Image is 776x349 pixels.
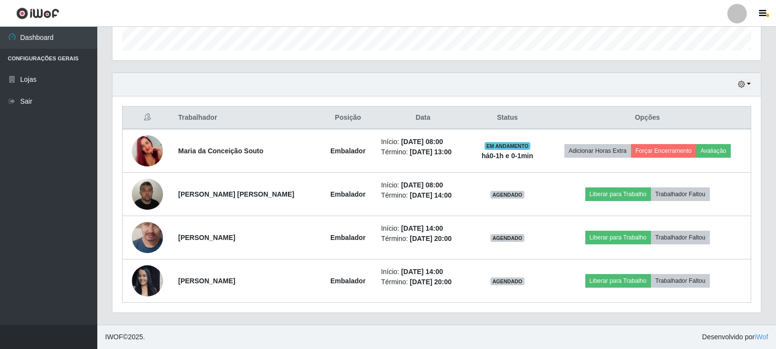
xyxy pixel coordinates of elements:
[490,234,524,242] span: AGENDADO
[381,223,465,234] li: Início:
[410,148,451,156] time: [DATE] 13:00
[330,190,365,198] strong: Embalador
[482,152,533,160] strong: há 0-1 h e 0-1 min
[172,107,321,129] th: Trabalhador
[178,147,263,155] strong: Maria da Conceição Souto
[490,191,524,199] span: AGENDADO
[381,267,465,277] li: Início:
[105,333,123,341] span: IWOF
[651,187,710,201] button: Trabalhador Faltou
[410,191,451,199] time: [DATE] 14:00
[755,333,768,341] a: iWof
[330,277,365,285] strong: Embalador
[178,277,235,285] strong: [PERSON_NAME]
[585,187,651,201] button: Liberar para Trabalho
[585,274,651,288] button: Liberar para Trabalho
[485,142,531,150] span: EM ANDAMENTO
[132,173,163,215] img: 1714957062897.jpeg
[381,137,465,147] li: Início:
[401,268,443,276] time: [DATE] 14:00
[381,190,465,201] li: Término:
[651,274,710,288] button: Trabalhador Faltou
[696,144,731,158] button: Avaliação
[471,107,544,129] th: Status
[381,180,465,190] li: Início:
[401,138,443,146] time: [DATE] 08:00
[16,7,59,19] img: CoreUI Logo
[410,278,451,286] time: [DATE] 20:00
[381,277,465,287] li: Término:
[381,234,465,244] li: Término:
[651,231,710,244] button: Trabalhador Faltou
[132,123,163,179] img: 1746815738665.jpeg
[631,144,696,158] button: Forçar Encerramento
[330,147,365,155] strong: Embalador
[132,202,163,273] img: 1698674767978.jpeg
[401,224,443,232] time: [DATE] 14:00
[381,147,465,157] li: Término:
[490,277,524,285] span: AGENDADO
[132,260,163,301] img: 1737733011541.jpeg
[401,181,443,189] time: [DATE] 08:00
[702,332,768,342] span: Desenvolvido por
[585,231,651,244] button: Liberar para Trabalho
[564,144,631,158] button: Adicionar Horas Extra
[330,234,365,241] strong: Embalador
[375,107,470,129] th: Data
[410,235,451,242] time: [DATE] 20:00
[321,107,375,129] th: Posição
[178,190,294,198] strong: [PERSON_NAME] [PERSON_NAME]
[105,332,145,342] span: © 2025 .
[544,107,751,129] th: Opções
[178,234,235,241] strong: [PERSON_NAME]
